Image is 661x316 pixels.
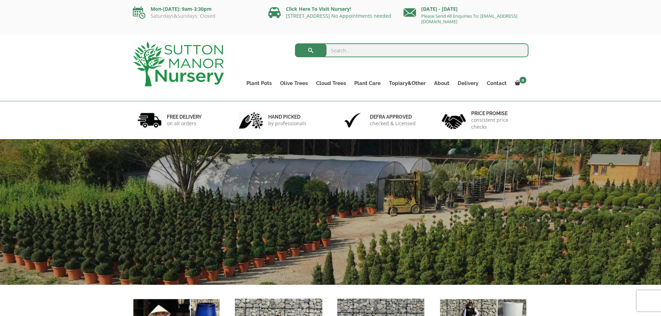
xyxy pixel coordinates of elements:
p: consistent price checks [471,117,524,130]
img: logo [133,42,224,86]
a: Contact [483,78,511,88]
img: 3.jpg [340,111,365,129]
a: About [430,78,454,88]
p: Mon-[DATE]: 9am-3:30pm [133,5,258,13]
p: checked & Licensed [370,120,416,127]
input: Search... [295,43,528,57]
span: 0 [519,77,526,84]
h6: Defra approved [370,114,416,120]
h6: FREE DELIVERY [167,114,202,120]
p: [DATE] - [DATE] [404,5,528,13]
a: [STREET_ADDRESS] No Appointments needed [286,12,391,19]
h6: Price promise [471,110,524,117]
a: Topiary&Other [385,78,430,88]
a: Olive Trees [276,78,312,88]
a: Delivery [454,78,483,88]
img: 1.jpg [137,111,162,129]
p: on all orders [167,120,202,127]
a: Plant Care [350,78,385,88]
img: 4.jpg [442,110,466,131]
a: Please Send All Enquiries To: [EMAIL_ADDRESS][DOMAIN_NAME] [421,13,517,25]
a: 0 [511,78,528,88]
p: by professionals [268,120,306,127]
a: Plant Pots [242,78,276,88]
a: Click Here To Visit Nursery! [286,6,351,12]
p: Saturdays&Sundays: Closed [133,13,258,19]
h6: hand picked [268,114,306,120]
img: 2.jpg [239,111,263,129]
a: Cloud Trees [312,78,350,88]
